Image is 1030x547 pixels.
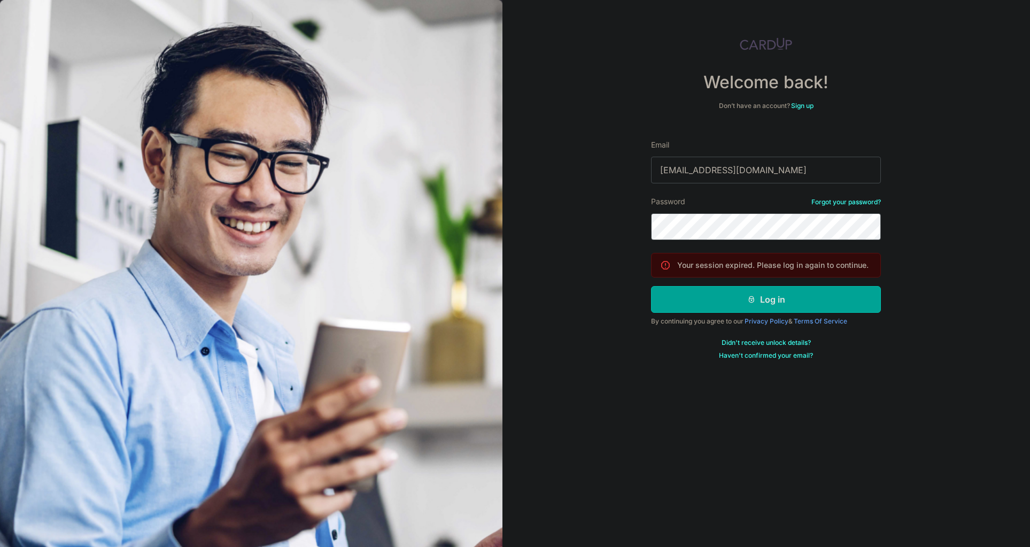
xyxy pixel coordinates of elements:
[719,351,813,360] a: Haven't confirmed your email?
[745,317,788,325] a: Privacy Policy
[677,260,869,271] p: Your session expired. Please log in again to continue.
[740,37,792,50] img: CardUp Logo
[811,198,881,206] a: Forgot your password?
[794,317,847,325] a: Terms Of Service
[651,317,881,326] div: By continuing you agree to our &
[651,157,881,183] input: Enter your Email
[651,140,669,150] label: Email
[722,338,811,347] a: Didn't receive unlock details?
[651,286,881,313] button: Log in
[791,102,814,110] a: Sign up
[651,72,881,93] h4: Welcome back!
[651,196,685,207] label: Password
[651,102,881,110] div: Don’t have an account?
